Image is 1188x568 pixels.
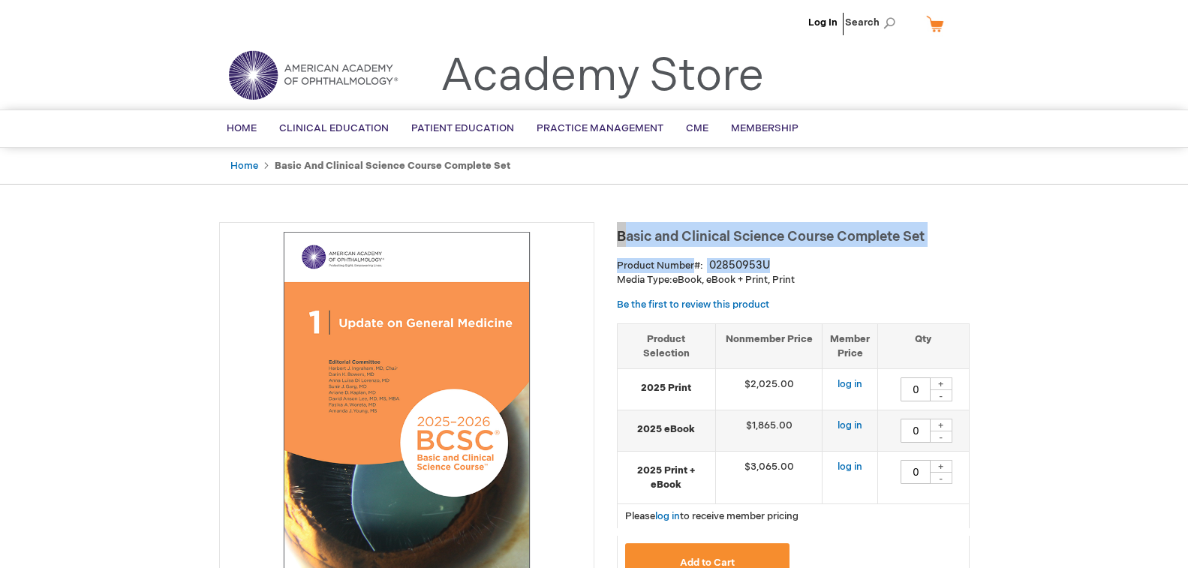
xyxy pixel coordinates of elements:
th: Nonmember Price [715,323,823,368]
a: log in [838,419,862,431]
span: Membership [731,122,799,134]
th: Qty [878,323,969,368]
td: $1,865.00 [715,410,823,452]
div: + [930,419,952,431]
a: log in [838,461,862,473]
a: log in [838,378,862,390]
a: Academy Store [441,50,764,104]
strong: 2025 eBook [625,422,708,437]
div: + [930,460,952,473]
span: Please to receive member pricing [625,510,799,522]
div: - [930,472,952,484]
input: Qty [901,460,931,484]
p: eBook, eBook + Print, Print [617,273,970,287]
div: - [930,431,952,443]
div: 02850953U [709,258,770,273]
a: Be the first to review this product [617,299,769,311]
strong: Media Type: [617,274,672,286]
a: log in [655,510,680,522]
strong: 2025 Print [625,381,708,395]
span: Search [845,8,902,38]
td: $3,065.00 [715,452,823,504]
strong: Product Number [617,260,703,272]
a: Log In [808,17,838,29]
input: Qty [901,419,931,443]
div: + [930,377,952,390]
span: CME [686,122,708,134]
div: - [930,389,952,401]
a: Home [230,160,258,172]
span: Basic and Clinical Science Course Complete Set [617,229,925,245]
th: Member Price [823,323,878,368]
span: Practice Management [537,122,663,134]
strong: Basic and Clinical Science Course Complete Set [275,160,510,172]
strong: 2025 Print + eBook [625,464,708,491]
input: Qty [901,377,931,401]
span: Clinical Education [279,122,389,134]
td: $2,025.00 [715,369,823,410]
th: Product Selection [618,323,716,368]
span: Patient Education [411,122,514,134]
span: Home [227,122,257,134]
